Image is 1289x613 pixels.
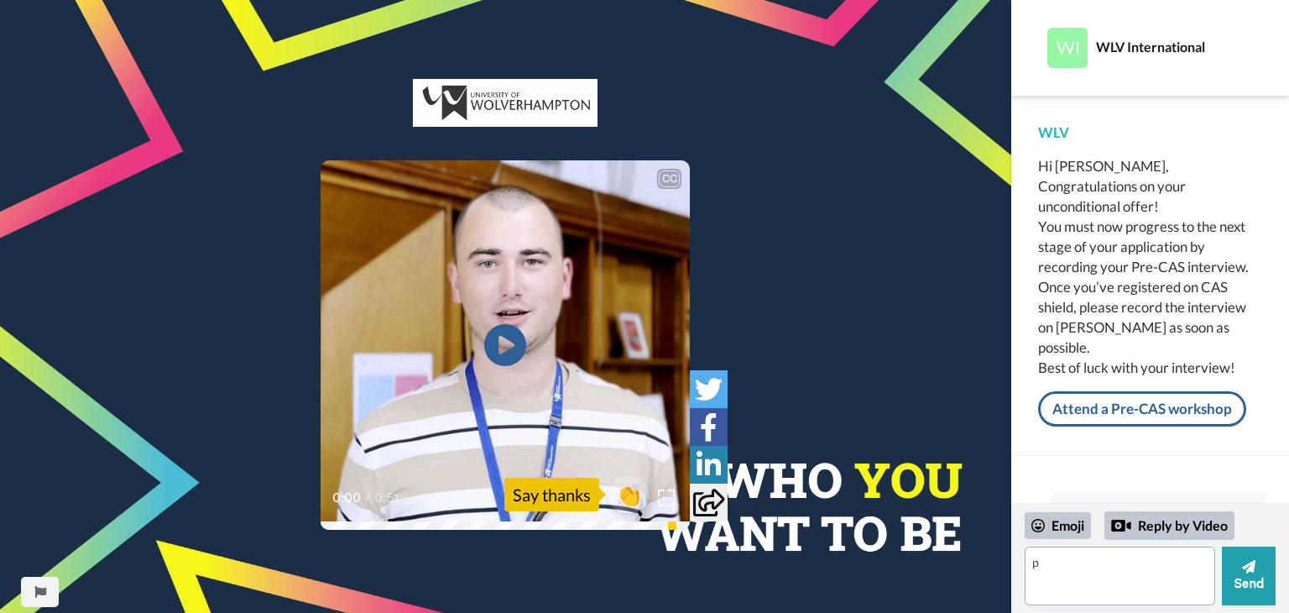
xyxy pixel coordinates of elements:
[608,475,650,513] button: 👏
[1025,512,1091,539] div: Emoji
[658,490,675,506] img: Full screen
[1222,547,1276,605] button: Send
[1104,511,1234,540] div: Reply by Video
[374,488,404,508] span: 0:51
[1038,156,1262,378] div: Hi [PERSON_NAME], Congratulations on your unconditional offer! You must now progress to the next ...
[504,478,599,511] div: Say thanks
[1025,547,1215,605] textarea: p
[1047,28,1088,68] img: Profile Image
[1038,123,1262,143] div: WLV
[1096,39,1244,55] div: WLV International
[1038,391,1246,427] a: Attend a Pre-CAS workshop
[608,481,650,508] span: 👏
[332,488,362,508] span: 0:00
[1111,516,1131,536] div: Reply by Video
[659,170,680,187] div: CC
[365,488,371,508] span: /
[413,79,598,127] img: c0db3496-36db-47dd-bc5f-9f3a1f8391a7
